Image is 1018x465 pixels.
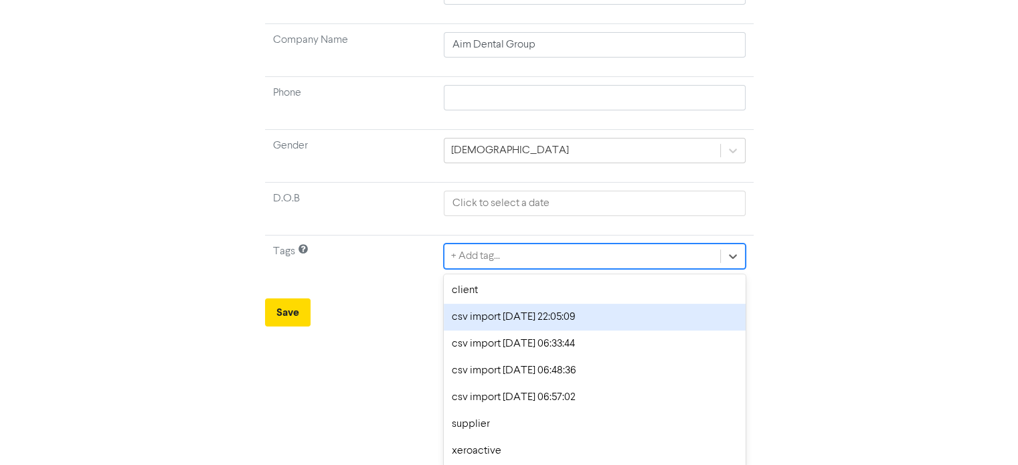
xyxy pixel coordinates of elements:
[951,401,1018,465] iframe: Chat Widget
[265,183,436,236] td: D.O.B
[444,277,745,304] div: client
[444,438,745,464] div: xeroactive
[265,24,436,77] td: Company Name
[451,248,500,264] div: + Add tag...
[444,357,745,384] div: csv import [DATE] 06:48:36
[444,304,745,331] div: csv import [DATE] 22:05:09
[265,130,436,183] td: Gender
[444,191,745,216] input: Click to select a date
[444,331,745,357] div: csv import [DATE] 06:33:44
[265,236,436,288] td: Tags
[451,143,569,159] div: [DEMOGRAPHIC_DATA]
[265,77,436,130] td: Phone
[444,411,745,438] div: supplier
[444,384,745,411] div: csv import [DATE] 06:57:02
[265,298,311,327] button: Save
